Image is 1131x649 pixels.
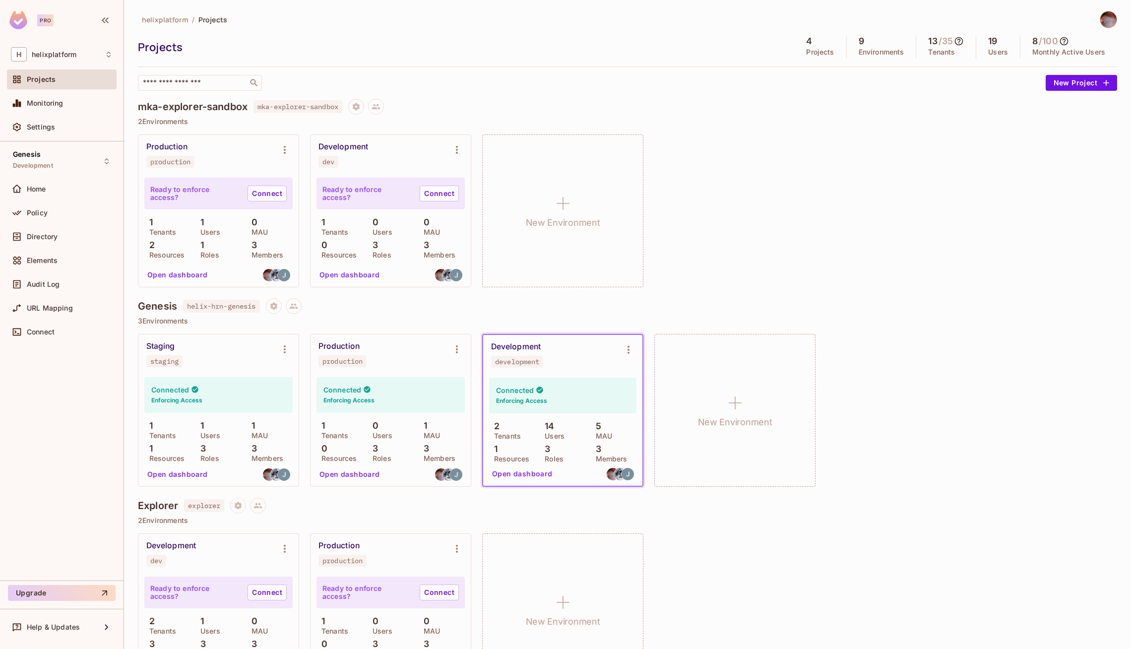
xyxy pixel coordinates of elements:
[195,432,220,440] p: Users
[184,499,224,512] span: explorer
[1046,75,1117,91] button: New Project
[316,432,348,440] p: Tenants
[144,240,155,250] p: 2
[230,503,246,512] span: Project settings
[247,444,257,454] p: 3
[420,186,459,201] a: Connect
[150,357,179,365] div: staging
[195,639,206,649] p: 3
[450,468,462,481] img: john.corrales@helix.com
[195,444,206,454] p: 3
[1100,11,1117,28] img: David Earl
[368,432,392,440] p: Users
[928,48,955,56] p: Tenants
[263,269,275,281] img: david.earl@helix.com
[806,36,812,46] h5: 4
[27,185,46,193] span: Home
[32,51,76,59] span: Workspace: helixplatform
[495,358,539,366] div: development
[368,627,392,635] p: Users
[9,11,27,29] img: SReyMgAAAABJRU5ErkJggg==
[322,158,334,166] div: dev
[247,228,268,236] p: MAU
[619,340,638,360] button: Environment settings
[195,228,220,236] p: Users
[138,101,248,113] h4: mka-explorer-sandbox
[322,584,412,600] p: Ready to enforce access?
[316,228,348,236] p: Tenants
[1032,36,1038,46] h5: 8
[263,468,275,481] img: david.earl@helix.com
[419,444,429,454] p: 3
[270,468,283,481] img: michael.amato@helix.com
[266,303,282,313] span: Project settings
[144,251,185,259] p: Resources
[496,386,534,395] h4: Connected
[928,36,937,46] h5: 13
[607,468,619,480] img: david.earl@helix.com
[27,233,58,241] span: Directory
[13,162,53,170] span: Development
[138,517,1117,524] p: 2 Environments
[247,627,268,635] p: MAU
[419,639,429,649] p: 3
[195,627,220,635] p: Users
[419,454,455,462] p: Members
[138,300,177,312] h4: Genesis
[806,48,834,56] p: Projects
[526,614,600,629] h1: New Environment
[278,468,290,481] img: john.corrales@helix.com
[939,36,953,46] h5: / 35
[316,616,325,626] p: 1
[622,468,634,480] img: john.corrales@helix.com
[146,142,188,152] div: Production
[27,99,63,107] span: Monitoring
[323,385,361,394] h4: Connected
[368,454,391,462] p: Roles
[150,158,190,166] div: production
[11,47,27,62] span: H
[488,466,557,482] button: Open dashboard
[144,627,176,635] p: Tenants
[591,444,601,454] p: 3
[144,616,155,626] p: 2
[247,616,257,626] p: 0
[859,48,904,56] p: Environments
[247,240,257,250] p: 3
[27,257,58,264] span: Elements
[316,454,357,462] p: Resources
[526,215,600,230] h1: New Environment
[27,123,55,131] span: Settings
[146,341,175,351] div: Staging
[489,432,521,440] p: Tenants
[591,421,601,431] p: 5
[368,616,378,626] p: 0
[253,100,342,113] span: mka-explorer-sandbox
[435,468,447,481] img: david.earl@helix.com
[420,584,459,600] a: Connect
[150,557,162,565] div: dev
[144,421,153,431] p: 1
[195,217,204,227] p: 1
[698,415,772,430] h1: New Environment
[143,466,212,482] button: Open dashboard
[419,217,430,227] p: 0
[195,421,204,431] p: 1
[316,217,325,227] p: 1
[447,140,467,160] button: Environment settings
[247,251,283,259] p: Members
[8,585,116,601] button: Upgrade
[489,455,529,463] p: Resources
[988,48,1008,56] p: Users
[316,251,357,259] p: Resources
[318,341,360,351] div: Production
[247,639,257,649] p: 3
[151,385,189,394] h4: Connected
[192,15,194,24] li: /
[368,251,391,259] p: Roles
[144,217,153,227] p: 1
[368,639,378,649] p: 3
[322,357,363,365] div: production
[275,339,295,359] button: Environment settings
[368,217,378,227] p: 0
